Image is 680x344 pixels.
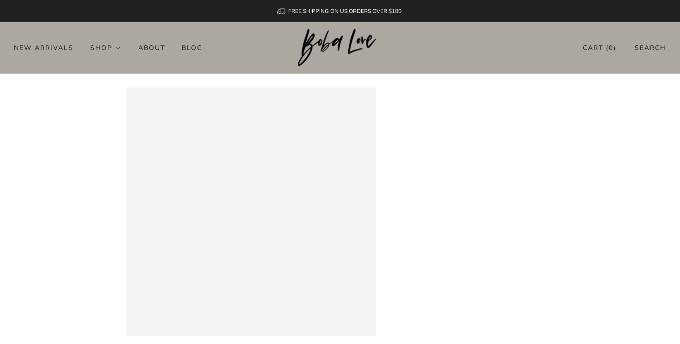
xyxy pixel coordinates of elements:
items-count: 0 [609,44,613,52]
a: Cart [583,40,616,56]
a: New Arrivals [14,40,74,55]
a: Search [635,40,666,56]
a: About [138,40,165,55]
a: Shop [90,40,122,55]
a: Blog [182,40,203,55]
img: Boba Love [298,29,383,67]
a: Loading image: Red XS Embroidered Lunar New Year Boba Shirt [127,88,376,336]
span: FREE SHIPPING ON US ORDERS OVER $100 [288,7,402,15]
